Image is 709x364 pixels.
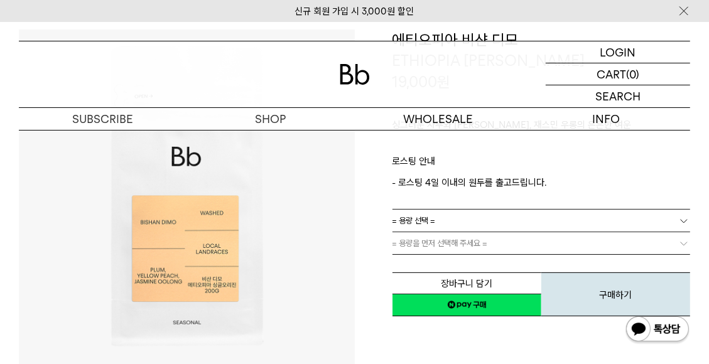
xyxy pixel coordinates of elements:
button: 장바구니 담기 [392,272,541,294]
p: - 로스팅 4일 이내의 원두를 출고드립니다. [392,175,691,190]
img: 카카오톡 채널 1:1 채팅 버튼 [625,315,690,345]
button: 구매하기 [541,272,690,316]
p: WHOLESALE [355,108,522,130]
p: 로스팅 안내 [392,154,691,175]
p: (0) [626,63,639,85]
p: INFO [522,108,690,130]
p: ㅤ [392,139,691,154]
a: SUBSCRIBE [19,108,187,130]
p: LOGIN [600,41,636,63]
a: 새창 [392,294,541,316]
p: CART [597,63,626,85]
a: LOGIN [546,41,690,63]
span: = 용량 선택 = [392,210,436,232]
span: = 용량을 먼저 선택해 주세요 = [392,232,488,254]
p: SEARCH [595,85,641,107]
a: SHOP [187,108,354,130]
img: 로고 [340,64,370,85]
a: 신규 회원 가입 시 3,000원 할인 [295,6,414,17]
a: CART (0) [546,63,690,85]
